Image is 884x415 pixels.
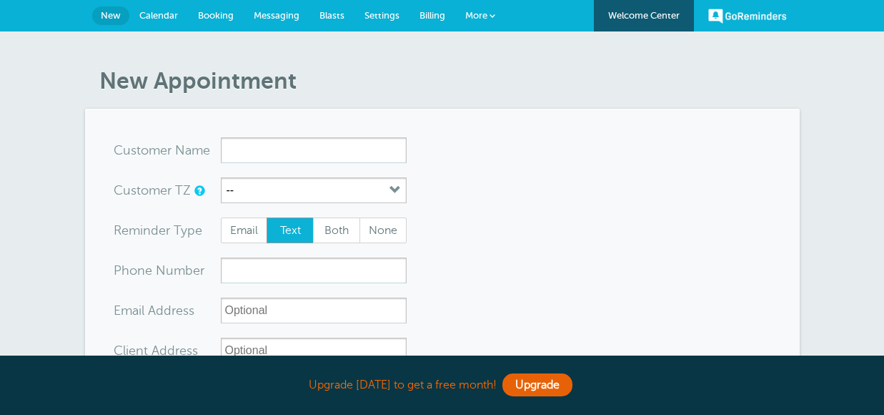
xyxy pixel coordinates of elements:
div: ame [114,137,221,163]
span: New [101,10,121,21]
label: Customer TZ [114,184,191,197]
label: Both [313,218,360,243]
button: -- [221,177,407,203]
div: mber [114,258,221,283]
input: Optional [221,298,407,323]
span: Pho [114,264,137,277]
label: Text [267,218,314,243]
label: Client Address [114,344,198,357]
label: Email [221,218,268,243]
span: Text [267,218,313,243]
a: Use this if the customer is in a different timezone than you are. It sets a local timezone for th... [194,186,203,195]
span: tomer N [136,144,185,157]
label: Reminder Type [114,224,202,237]
span: Settings [364,10,399,21]
span: None [360,218,406,243]
span: Ema [114,304,139,317]
a: Upgrade [502,373,572,396]
span: Blasts [319,10,344,21]
label: None [359,218,407,243]
span: il Add [139,304,172,317]
span: Booking [198,10,234,21]
input: Optional [221,338,407,363]
span: More [465,10,487,21]
span: Calendar [139,10,178,21]
div: ress [114,298,221,323]
label: -- [227,184,234,197]
span: Both [314,218,359,243]
span: Cus [114,144,136,157]
div: Upgrade [DATE] to get a free month! [85,370,800,401]
span: Email [222,218,267,243]
span: Billing [419,10,445,21]
span: ne Nu [137,264,174,277]
h1: New Appointment [99,67,800,94]
a: New [92,6,129,25]
span: Messaging [254,10,299,21]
